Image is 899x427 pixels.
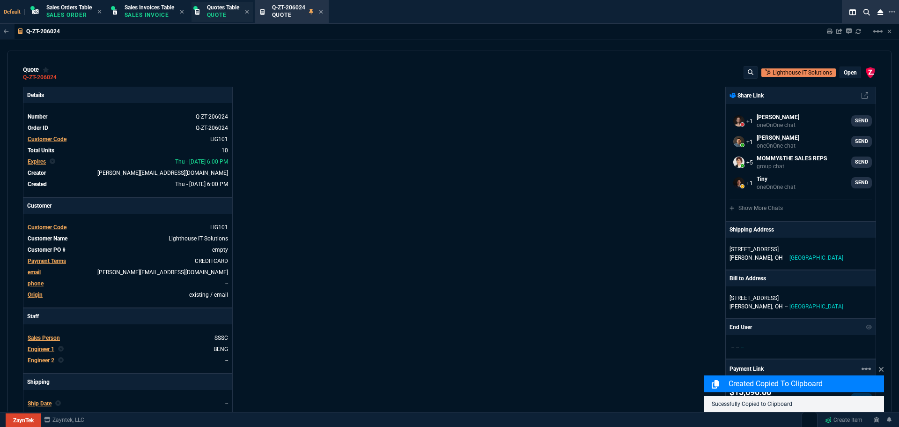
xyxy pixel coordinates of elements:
[27,268,228,277] tr: matta@lighthousesol.com
[757,154,827,163] p: MOMMY&THE SALES REPS
[28,247,66,253] span: Customer PO #
[225,280,228,287] a: --
[169,235,228,242] a: Lighthouse IT Solutions
[730,132,872,151] a: carlos.ocampo@fornida.com,seti.shadab@fornida.com
[872,26,884,37] mat-icon: Example home icon
[196,125,228,131] a: See Marketplace Order
[207,4,239,11] span: Quotes Table
[319,8,323,16] nx-icon: Close Tab
[189,292,228,298] span: existing / email
[874,7,887,18] nx-icon: Close Workbench
[28,258,66,264] span: Payment Terms
[27,410,228,420] tr: undefined
[851,136,872,147] a: SEND
[27,345,228,354] tr: BENG
[214,346,228,352] a: BENG
[225,400,228,407] span: --
[730,153,872,172] a: seti.shadab@fornida.com,alicia.bostic@fornida.com,sarah.costa@fornida.com,Brian.Over@fornida.com,...
[28,224,66,231] span: Customer Code
[210,136,228,142] a: LIG101
[4,9,25,15] span: Default
[245,8,249,16] nx-icon: Close Tab
[730,205,783,211] a: Show More Chats
[28,181,47,187] span: Created
[761,68,836,77] a: Open Customer in hubSpot
[730,225,774,234] p: Shipping Address
[821,413,866,427] a: Create Item
[889,7,895,16] nx-icon: Open New Tab
[28,346,54,352] span: Engineer 1
[97,170,228,176] span: brian.over@fornida.com
[28,280,44,287] span: phone
[757,163,827,170] p: group chat
[50,157,55,166] nx-icon: Clear selected rep
[730,173,872,192] a: ryan.neptune@fornida.com,seti.shadab@fornida.com
[730,294,872,302] p: [STREET_ADDRESS]
[27,356,228,365] tr: undefined
[23,66,49,74] div: quote
[789,255,843,261] span: [GEOGRAPHIC_DATA]
[27,168,228,178] tr: undefined
[731,344,734,350] span: --
[27,135,228,144] tr: undefined
[58,356,64,365] nx-icon: Clear selected rep
[180,8,184,16] nx-icon: Close Tab
[125,4,174,11] span: Sales Invoices Table
[785,255,788,261] span: --
[730,274,766,283] p: Bill to Address
[23,374,232,390] p: Shipping
[736,344,739,350] span: --
[210,224,228,231] span: LIG101
[212,247,228,253] a: empty
[97,269,228,276] a: [PERSON_NAME][EMAIL_ADDRESS][DOMAIN_NAME]
[730,245,872,254] p: [STREET_ADDRESS]
[775,255,783,261] span: OH
[861,363,872,375] mat-icon: Example home icon
[757,175,796,183] p: Tiny
[26,28,60,35] p: Q-ZT-206024
[27,180,228,189] tr: undefined
[210,412,228,418] a: OTHER
[23,87,232,103] p: Details
[28,412,43,418] span: Agent
[28,136,66,142] span: Customer Code
[27,256,228,266] tr: undefined
[175,181,228,187] span: 2025-07-31T18:00:44.398Z
[28,113,47,120] span: Number
[27,157,228,166] tr: undefined
[851,177,872,188] a: SEND
[27,399,228,408] tr: undefined
[195,258,228,264] a: CREDITCARD
[730,112,872,130] a: Brian.Over@fornida.com,seti.shadab@fornida.com
[28,158,46,165] span: Expires
[757,183,796,191] p: oneOnOne chat
[887,28,892,35] a: Hide Workbench
[97,8,102,16] nx-icon: Close Tab
[55,399,61,408] nx-icon: Clear selected rep
[785,303,788,310] span: --
[58,345,64,353] nx-icon: Clear selected rep
[28,269,41,276] span: email
[27,333,228,343] tr: undefined
[860,7,874,18] nx-icon: Search
[43,66,49,74] div: Add to Watchlist
[225,357,228,364] a: --
[207,11,239,19] p: Quote
[221,147,228,154] span: 10
[28,235,67,242] span: Customer Name
[757,142,799,150] p: oneOnOne chat
[41,416,87,424] a: msbcCompanyName
[23,77,57,78] a: Q-ZT-206024
[175,158,228,165] span: 2025-08-14T18:00:44.398Z
[741,344,744,350] span: --
[729,378,882,390] p: Created Copied to Clipboard
[866,323,872,331] nx-icon: Show/Hide End User to Customer
[757,134,799,142] p: [PERSON_NAME]
[4,28,9,35] nx-icon: Back to Table
[196,113,228,120] span: See Marketplace Order
[28,335,60,341] span: Sales Person
[757,121,799,129] p: oneOnOne chat
[844,69,857,76] p: open
[28,125,48,131] span: Order ID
